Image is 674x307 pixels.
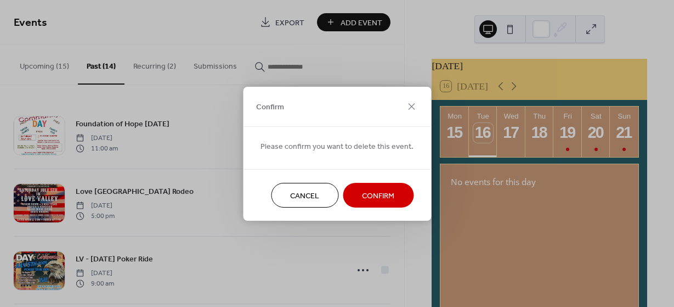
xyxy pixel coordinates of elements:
span: Confirm [362,190,394,202]
button: Cancel [271,183,338,208]
span: Cancel [290,190,319,202]
button: Confirm [343,183,414,208]
span: Confirm [256,102,284,113]
span: Please confirm you want to delete this event. [260,141,414,152]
